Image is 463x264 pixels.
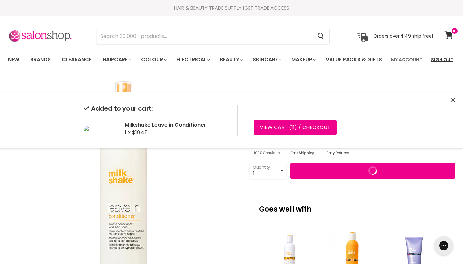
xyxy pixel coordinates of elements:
a: Colour [136,53,170,66]
a: New [3,53,24,66]
span: $19.45 [132,129,148,136]
p: Orders over $149 ship free! [373,33,433,39]
form: Product [97,29,330,44]
a: GET TRADE ACCESS [244,5,289,11]
input: Search [97,29,312,44]
span: 1 × [125,129,131,136]
a: Beauty [215,53,247,66]
select: Quantity [250,163,286,179]
span: 11 [291,124,295,131]
p: Goes well with [259,195,445,216]
button: Search [312,29,329,44]
a: Sign Out [427,53,457,66]
a: Haircare [98,53,135,66]
a: Electrical [172,53,214,66]
ul: Main menu [3,50,387,69]
a: Brands [25,53,56,66]
button: Close [451,97,455,104]
h2: Added to your cart: [84,105,227,112]
a: My Account [387,53,426,66]
iframe: Gorgias live chat messenger [431,234,457,258]
h2: Milkshake Leave in Conditioner [125,121,227,128]
a: Skincare [248,53,285,66]
a: View cart (11) / Checkout [254,120,337,135]
a: Value Packs & Gifts [321,53,387,66]
img: Milkshake Leave in Conditioner [84,126,89,131]
a: Clearance [57,53,96,66]
a: Makeup [286,53,320,66]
